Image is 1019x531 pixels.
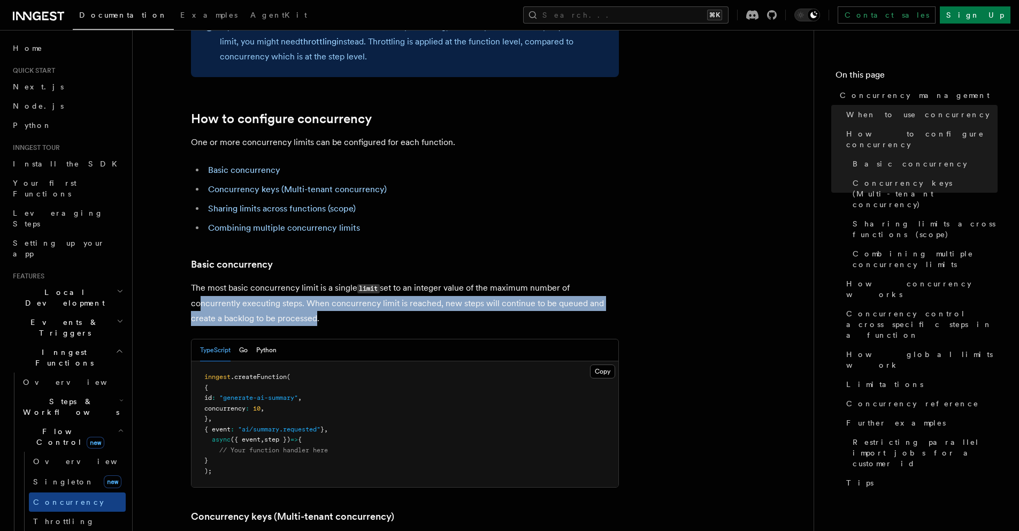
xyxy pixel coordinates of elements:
span: Documentation [79,11,167,19]
span: Concurrency reference [846,398,979,409]
span: Sharing limits across functions (scope) [853,218,998,240]
p: If you need to limit a function to a certain rate of processing, for example with a third party A... [220,19,606,64]
button: TypeScript [200,339,231,361]
span: How to configure concurrency [846,128,998,150]
span: , [324,426,328,433]
span: When to use concurrency [846,109,990,120]
a: How global limits work [842,345,998,375]
a: Singletonnew [29,471,126,492]
a: Throttling [29,512,126,531]
a: Basic concurrency [848,154,998,173]
button: Flow Controlnew [19,422,126,452]
a: How to configure concurrency [191,111,372,126]
a: Concurrency keys (Multi-tenant concurrency) [208,184,387,194]
span: Next.js [13,82,64,91]
a: AgentKit [244,3,313,29]
span: : [231,426,234,433]
span: Throttling [33,517,95,526]
a: When to use concurrency [842,105,998,124]
a: Your first Functions [9,173,126,203]
span: How global limits work [846,349,998,370]
span: AgentKit [250,11,307,19]
a: Concurrency keys (Multi-tenant concurrency) [191,509,394,524]
span: concurrency [204,405,246,412]
span: } [204,457,208,464]
p: One or more concurrency limits can be configured for each function. [191,135,619,150]
button: Inngest Functions [9,343,126,373]
span: ( [287,373,290,381]
span: Quick start [9,66,55,75]
span: { [298,436,302,443]
span: Overview [23,378,133,386]
a: Home [9,39,126,58]
a: Concurrency reference [842,394,998,413]
a: Sign Up [940,6,1010,24]
span: ); [204,467,212,475]
a: Concurrency control across specific steps in a function [842,304,998,345]
span: "ai/summary.requested" [238,426,320,433]
a: Concurrency management [836,86,998,105]
p: The most basic concurrency limit is a single set to an integer value of the maximum number of con... [191,280,619,326]
span: Concurrency keys (Multi-tenant concurrency) [853,178,998,210]
span: Examples [180,11,237,19]
span: id [204,394,212,401]
button: Go [239,339,248,361]
a: Examples [174,3,244,29]
span: Your first Functions [13,179,76,198]
span: Tips [846,477,874,488]
button: Local Development [9,283,126,313]
button: Search...⌘K [523,6,729,24]
a: How concurrency works [842,274,998,304]
span: Setting up your app [13,239,105,258]
a: Concurrency keys (Multi-tenant concurrency) [848,173,998,214]
span: Flow Control [19,426,118,447]
a: Limitations [842,375,998,394]
span: Events & Triggers [9,317,117,338]
a: Overview [19,373,126,392]
a: Restricting parallel import jobs for a customer id [848,433,998,473]
a: Leveraging Steps [9,203,126,233]
span: How concurrency works [846,278,998,300]
span: inngest [204,373,231,381]
a: Node.js [9,96,126,116]
a: Overview [29,452,126,471]
span: Restricting parallel import jobs for a customer id [853,437,998,469]
a: Combining multiple concurrency limits [848,244,998,274]
a: How to configure concurrency [842,124,998,154]
span: Features [9,272,44,280]
a: Further examples [842,413,998,433]
span: Python [13,121,52,130]
span: new [104,475,121,488]
a: Install the SDK [9,154,126,173]
a: Concurrency [29,492,126,512]
span: "generate-ai-summary" [219,394,298,401]
a: throttling [300,36,336,47]
span: Local Development [9,287,117,308]
button: Toggle dark mode [794,9,820,21]
span: , [261,436,264,443]
span: Further examples [846,418,946,428]
span: Basic concurrency [853,158,967,169]
span: } [320,426,324,433]
span: Leveraging Steps [13,209,103,228]
span: { [204,384,208,391]
span: Singleton [33,477,94,486]
a: Tips [842,473,998,492]
span: ({ event [231,436,261,443]
span: Concurrency [33,498,104,506]
button: Events & Triggers [9,313,126,343]
span: Limitations [846,379,923,390]
span: } [204,415,208,422]
span: : [212,394,216,401]
a: Next.js [9,77,126,96]
kbd: ⌘K [707,10,722,20]
span: Home [13,43,43,54]
span: Node.js [13,102,64,110]
span: , [208,415,212,422]
a: Documentation [73,3,174,30]
span: , [298,394,302,401]
span: Combining multiple concurrency limits [853,248,998,270]
span: , [261,405,264,412]
span: { event [204,426,231,433]
a: Basic concurrency [208,165,280,175]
